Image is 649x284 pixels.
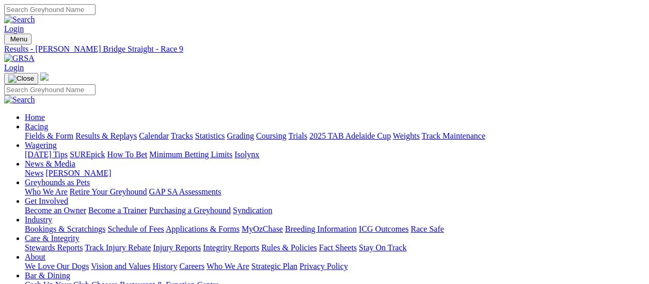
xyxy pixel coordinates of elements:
a: Retire Your Greyhound [70,187,147,196]
a: Race Safe [410,225,444,233]
a: Rules & Policies [261,243,317,252]
a: Strategic Plan [251,262,297,271]
a: Wagering [25,141,57,150]
img: GRSA [4,54,35,63]
a: Vision and Values [91,262,150,271]
a: GAP SA Assessments [149,187,221,196]
a: We Love Our Dogs [25,262,89,271]
img: Search [4,15,35,24]
a: Bar & Dining [25,271,70,280]
a: How To Bet [107,150,148,159]
a: History [152,262,177,271]
a: Grading [227,131,254,140]
a: [DATE] Tips [25,150,68,159]
a: Fields & Form [25,131,73,140]
a: Purchasing a Greyhound [149,206,231,215]
a: About [25,252,45,261]
a: Syndication [233,206,272,215]
div: Care & Integrity [25,243,645,252]
div: Industry [25,225,645,234]
a: Become a Trainer [88,206,147,215]
a: Home [25,113,45,122]
a: Bookings & Scratchings [25,225,105,233]
a: Who We Are [207,262,249,271]
a: Tracks [171,131,193,140]
a: Track Maintenance [422,131,485,140]
a: Care & Integrity [25,234,80,243]
input: Search [4,4,96,15]
a: Injury Reports [153,243,201,252]
div: Racing [25,131,645,141]
a: Results & Replays [75,131,137,140]
span: Menu [10,35,27,43]
a: ICG Outcomes [359,225,408,233]
a: Calendar [139,131,169,140]
a: Industry [25,215,52,224]
a: Breeding Information [285,225,357,233]
a: Racing [25,122,48,131]
a: Track Injury Rebate [85,243,151,252]
div: About [25,262,645,271]
div: Greyhounds as Pets [25,187,645,197]
div: Wagering [25,150,645,159]
a: Become an Owner [25,206,86,215]
a: Privacy Policy [299,262,348,271]
img: Search [4,95,35,104]
a: Stewards Reports [25,243,83,252]
button: Toggle navigation [4,34,31,44]
a: Login [4,63,24,72]
a: SUREpick [70,150,105,159]
a: News & Media [25,159,75,168]
a: Who We Are [25,187,68,196]
div: News & Media [25,169,645,178]
button: Toggle navigation [4,73,38,84]
a: Get Involved [25,197,68,205]
a: [PERSON_NAME] [45,169,111,177]
a: Trials [288,131,307,140]
a: Fact Sheets [319,243,357,252]
a: Results - [PERSON_NAME] Bridge Straight - Race 9 [4,44,645,54]
img: Close [8,74,34,83]
input: Search [4,84,96,95]
a: Weights [393,131,420,140]
a: 2025 TAB Adelaide Cup [309,131,391,140]
a: Stay On Track [359,243,406,252]
a: Integrity Reports [203,243,259,252]
img: logo-grsa-white.png [40,72,49,81]
a: Greyhounds as Pets [25,178,90,187]
a: Applications & Forms [166,225,240,233]
div: Get Involved [25,206,645,215]
a: Login [4,24,24,33]
a: Minimum Betting Limits [149,150,232,159]
a: Careers [179,262,204,271]
a: Coursing [256,131,287,140]
a: Statistics [195,131,225,140]
a: MyOzChase [242,225,283,233]
a: Isolynx [234,150,259,159]
a: News [25,169,43,177]
a: Schedule of Fees [107,225,164,233]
